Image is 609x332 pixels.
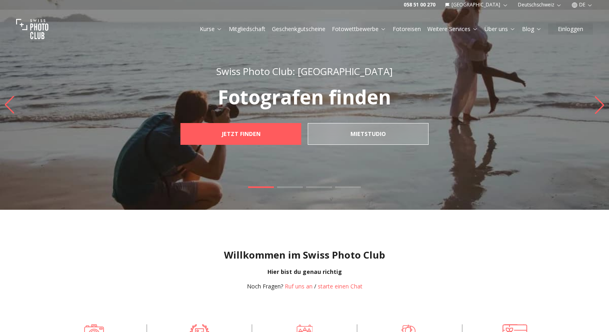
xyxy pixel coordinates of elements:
[247,282,362,290] div: /
[427,25,478,33] a: Weitere Services
[393,25,421,33] a: Fotoreisen
[269,23,329,35] button: Geschenkgutscheine
[329,23,389,35] button: Fotowettbewerbe
[6,268,603,276] div: Hier bist du genau richtig
[318,282,362,290] button: starte einen Chat
[6,248,603,261] h1: Willkommen im Swiss Photo Club
[200,25,222,33] a: Kurse
[308,123,429,145] a: mietstudio
[522,25,542,33] a: Blog
[16,13,48,45] img: Swiss photo club
[222,130,261,138] b: JETZT FINDEN
[229,25,265,33] a: Mitgliedschaft
[519,23,545,35] button: Blog
[247,282,283,290] span: Noch Fragen?
[389,23,424,35] button: Fotoreisen
[485,25,516,33] a: Über uns
[350,130,386,138] b: mietstudio
[332,25,386,33] a: Fotowettbewerbe
[548,23,593,35] button: Einloggen
[197,23,226,35] button: Kurse
[216,65,393,78] span: Swiss Photo Club: [GEOGRAPHIC_DATA]
[285,282,313,290] a: Ruf uns an
[226,23,269,35] button: Mitgliedschaft
[272,25,325,33] a: Geschenkgutscheine
[424,23,481,35] button: Weitere Services
[163,88,446,107] p: Fotografen finden
[180,123,301,145] a: JETZT FINDEN
[404,2,435,8] a: 058 51 00 270
[481,23,519,35] button: Über uns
